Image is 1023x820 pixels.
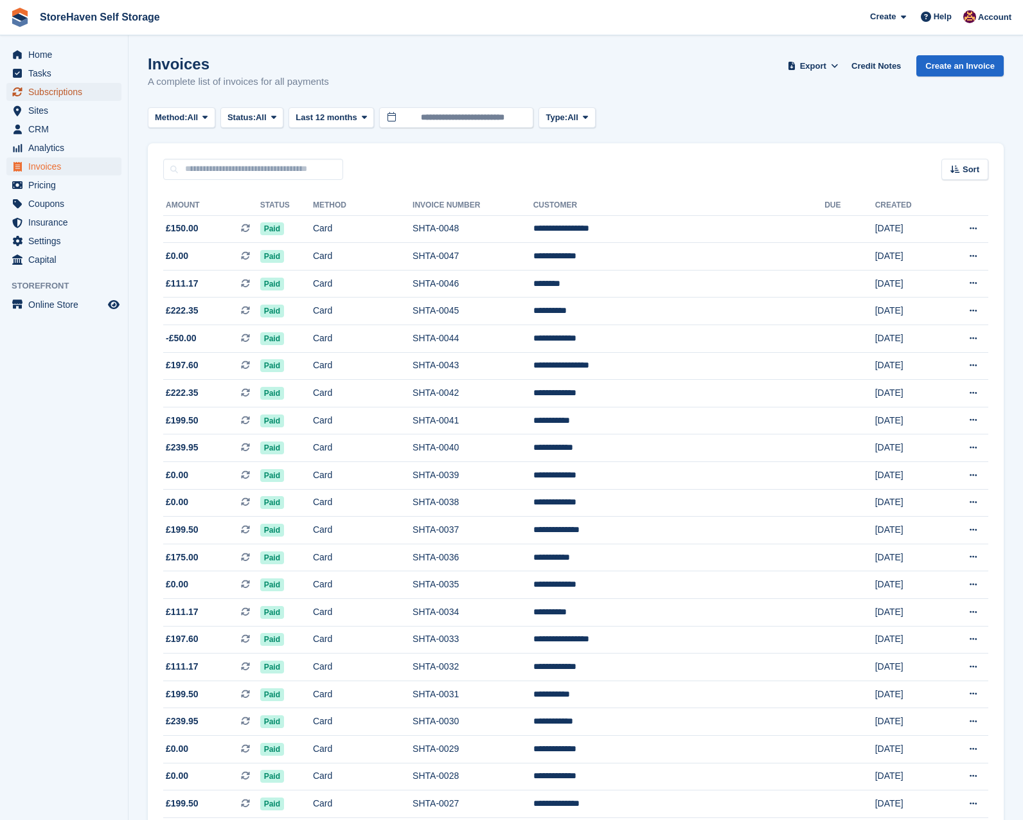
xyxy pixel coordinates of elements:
img: stora-icon-8386f47178a22dfd0bd8f6a31ec36ba5ce8667c1dd55bd0f319d3a0aa187defe.svg [10,8,30,27]
td: SHTA-0039 [413,462,533,490]
span: £0.00 [166,769,188,783]
td: [DATE] [875,517,941,544]
td: Card [313,708,413,736]
span: Invoices [28,157,105,175]
span: Paid [260,496,284,509]
td: [DATE] [875,243,941,271]
h1: Invoices [148,55,329,73]
span: Paid [260,305,284,317]
td: [DATE] [875,462,941,490]
td: Card [313,626,413,654]
span: Subscriptions [28,83,105,101]
span: Paid [260,469,284,482]
span: Paid [260,743,284,756]
td: [DATE] [875,626,941,654]
a: menu [6,251,121,269]
td: SHTA-0040 [413,434,533,462]
p: A complete list of invoices for all payments [148,75,329,89]
span: Online Store [28,296,105,314]
th: Amount [163,195,260,216]
a: menu [6,139,121,157]
td: [DATE] [875,708,941,736]
td: [DATE] [875,599,941,627]
span: £199.50 [166,688,199,701]
a: menu [6,213,121,231]
span: All [188,111,199,124]
span: Sites [28,102,105,120]
a: menu [6,176,121,194]
th: Created [875,195,941,216]
a: menu [6,64,121,82]
td: SHTA-0028 [413,763,533,790]
td: [DATE] [875,790,941,818]
span: Analytics [28,139,105,157]
td: Card [313,243,413,271]
td: SHTA-0029 [413,735,533,763]
td: [DATE] [875,654,941,681]
td: Card [313,571,413,599]
span: Paid [260,551,284,564]
a: Create an Invoice [916,55,1004,76]
td: Card [313,462,413,490]
span: Paid [260,578,284,591]
td: [DATE] [875,215,941,243]
span: £239.95 [166,715,199,728]
td: [DATE] [875,489,941,517]
button: Method: All [148,107,215,129]
span: Last 12 months [296,111,357,124]
td: Card [313,380,413,407]
span: Account [978,11,1011,24]
span: Paid [260,387,284,400]
td: SHTA-0034 [413,599,533,627]
span: Capital [28,251,105,269]
td: [DATE] [875,352,941,380]
span: £199.50 [166,523,199,537]
td: SHTA-0035 [413,571,533,599]
span: Method: [155,111,188,124]
td: SHTA-0037 [413,517,533,544]
td: Card [313,215,413,243]
td: Card [313,599,413,627]
span: Sort [963,163,979,176]
span: -£50.00 [166,332,196,345]
td: [DATE] [875,380,941,407]
span: Paid [260,332,284,345]
span: Paid [260,633,284,646]
th: Status [260,195,313,216]
a: Preview store [106,297,121,312]
span: Create [870,10,896,23]
td: [DATE] [875,763,941,790]
a: menu [6,157,121,175]
a: menu [6,195,121,213]
span: £150.00 [166,222,199,235]
td: Card [313,270,413,298]
button: Last 12 months [289,107,374,129]
span: All [256,111,267,124]
span: Status: [227,111,256,124]
td: Card [313,325,413,353]
a: Credit Notes [846,55,906,76]
td: SHTA-0044 [413,325,533,353]
span: Paid [260,278,284,290]
a: menu [6,120,121,138]
span: £0.00 [166,468,188,482]
span: £111.17 [166,277,199,290]
span: Paid [260,222,284,235]
td: [DATE] [875,298,941,325]
span: Paid [260,715,284,728]
td: SHTA-0048 [413,215,533,243]
td: SHTA-0032 [413,654,533,681]
td: SHTA-0036 [413,544,533,571]
th: Customer [533,195,825,216]
td: SHTA-0042 [413,380,533,407]
td: SHTA-0038 [413,489,533,517]
th: Invoice Number [413,195,533,216]
td: Card [313,407,413,434]
span: Home [28,46,105,64]
td: SHTA-0046 [413,270,533,298]
span: Insurance [28,213,105,231]
td: Card [313,352,413,380]
span: Export [800,60,826,73]
button: Export [785,55,841,76]
td: SHTA-0043 [413,352,533,380]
